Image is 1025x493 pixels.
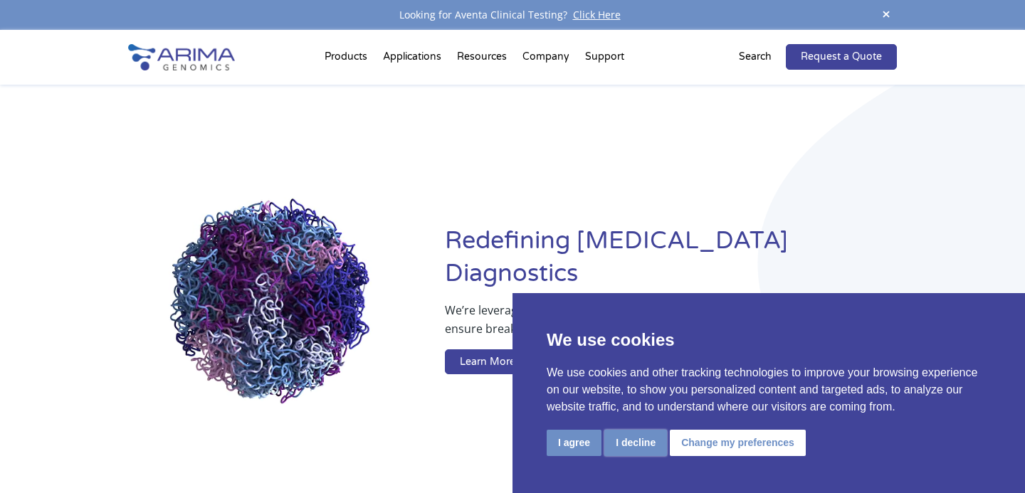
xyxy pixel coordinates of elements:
[547,327,991,353] p: We use cookies
[547,430,601,456] button: I agree
[445,349,530,375] a: Learn More
[604,430,667,456] button: I decline
[445,225,897,301] h1: Redefining [MEDICAL_DATA] Diagnostics
[786,44,897,70] a: Request a Quote
[445,301,840,349] p: We’re leveraging whole-genome sequence and structure information to ensure breakthrough therapies...
[547,364,991,415] p: We use cookies and other tracking technologies to improve your browsing experience on our website...
[128,44,235,70] img: Arima-Genomics-logo
[128,6,897,24] div: Looking for Aventa Clinical Testing?
[739,48,772,66] p: Search
[670,430,806,456] button: Change my preferences
[567,8,626,21] a: Click Here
